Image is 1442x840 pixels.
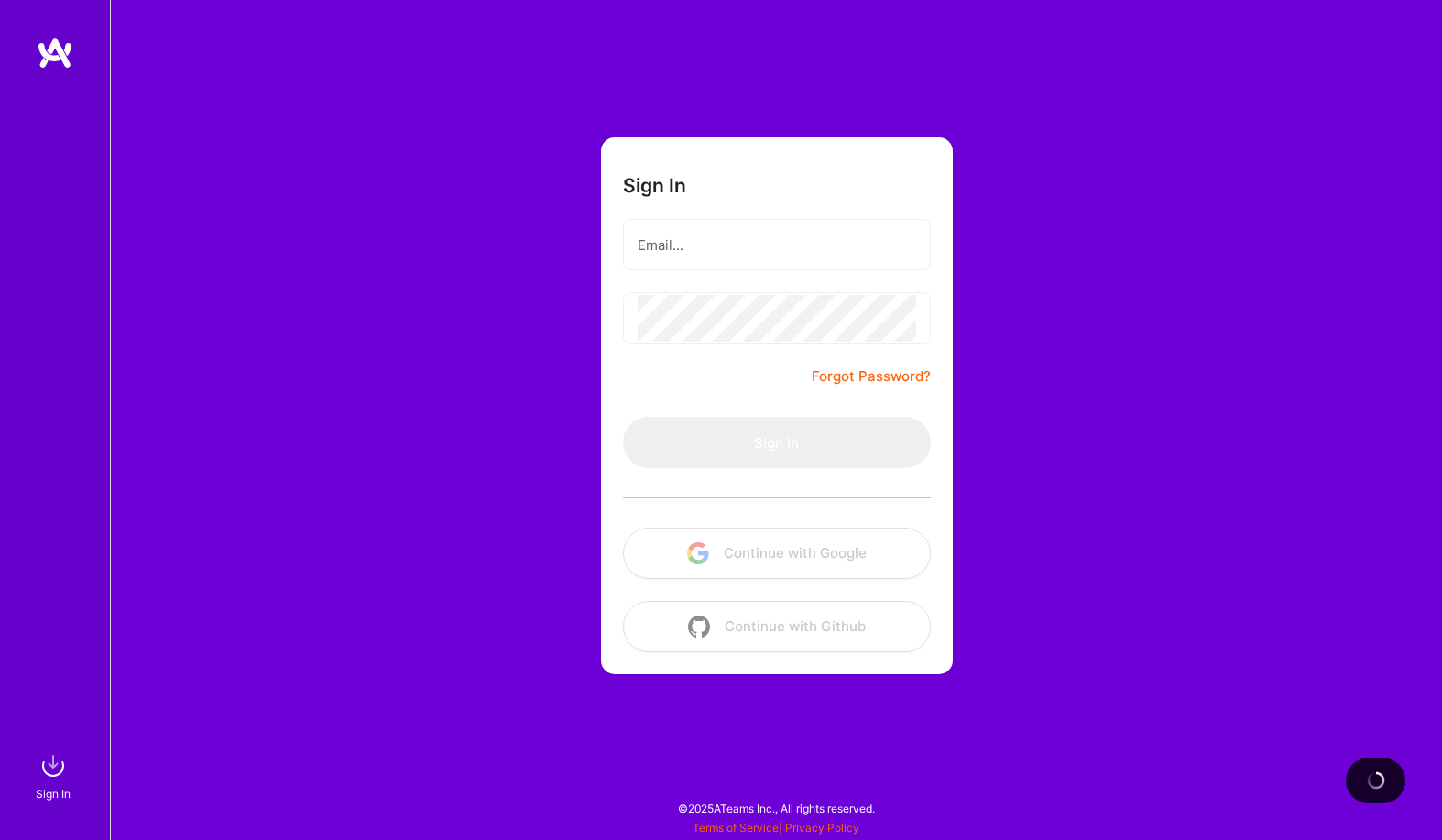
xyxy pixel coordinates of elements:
[688,616,710,638] img: icon
[623,174,686,197] h3: Sign In
[623,601,931,652] button: Continue with Github
[35,747,71,784] img: sign in
[693,821,859,835] span: |
[110,785,1442,831] div: © 2025 ATeams Inc., All rights reserved.
[37,37,73,70] img: logo
[638,222,916,268] input: Email...
[623,528,931,579] button: Continue with Google
[785,821,859,835] a: Privacy Policy
[36,784,71,803] div: Sign In
[38,747,71,803] a: sign inSign In
[623,417,931,468] button: Sign In
[1367,771,1385,790] img: loading
[693,821,779,835] a: Terms of Service
[687,542,709,564] img: icon
[812,365,931,387] a: Forgot Password?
